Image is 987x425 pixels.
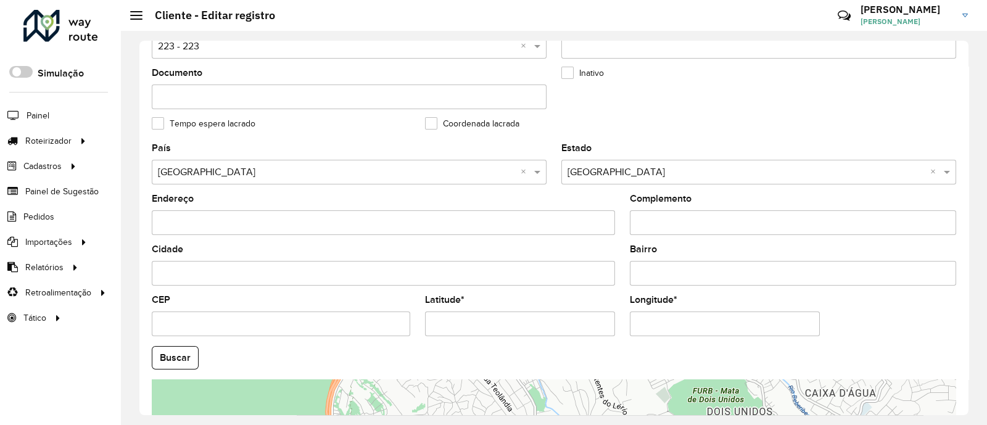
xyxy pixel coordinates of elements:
label: Simulação [38,66,84,81]
span: [PERSON_NAME] [861,16,953,27]
label: Complemento [630,191,692,206]
label: Tempo espera lacrado [152,117,255,130]
span: Roteirizador [25,134,72,147]
span: Retroalimentação [25,286,91,299]
span: Tático [23,312,46,324]
label: CEP [152,292,170,307]
span: Pedidos [23,210,54,223]
label: Documento [152,65,202,80]
label: Bairro [630,242,657,257]
label: Longitude [630,292,677,307]
label: Cidade [152,242,183,257]
span: Painel de Sugestão [25,185,99,198]
button: Buscar [152,346,199,369]
label: Endereço [152,191,194,206]
a: Contato Rápido [831,2,857,29]
label: Inativo [561,67,604,80]
label: Coordenada lacrada [425,117,519,130]
span: Relatórios [25,261,64,274]
h2: Cliente - Editar registro [142,9,275,22]
span: Importações [25,236,72,249]
span: Painel [27,109,49,122]
label: Latitude [425,292,465,307]
span: Cadastros [23,160,62,173]
h3: [PERSON_NAME] [861,4,953,15]
label: País [152,141,171,155]
span: Clear all [930,165,941,179]
span: Clear all [521,165,531,179]
label: Estado [561,141,592,155]
span: Clear all [521,39,531,54]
